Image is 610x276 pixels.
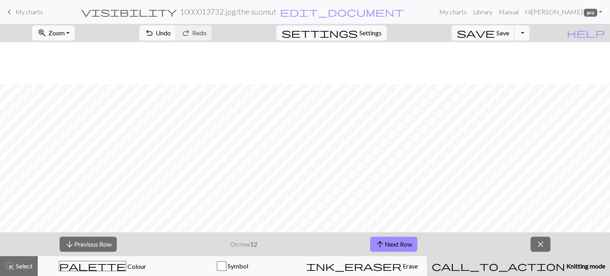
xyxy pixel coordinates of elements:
a: Manual [496,4,522,20]
strong: 12 [250,240,257,248]
button: Previous Row [60,237,117,252]
span: help [567,27,605,39]
span: highlight_alt [5,261,15,272]
span: Knitting mode [565,262,605,270]
button: Knitting mode [427,256,610,276]
h2: 1000013732.jpg / the suomut [180,7,276,16]
button: Colour [38,256,168,276]
span: save [457,27,495,39]
span: Undo [156,29,171,37]
button: Zoom [32,25,75,41]
span: palette [59,261,126,272]
span: visibility [81,6,177,17]
p: On row [230,239,257,249]
button: Erase [297,256,427,276]
span: Erase [402,262,418,270]
button: Symbol [168,256,297,276]
span: Save [496,29,509,37]
span: settings [282,27,358,39]
span: keyboard_arrow_left [5,6,14,17]
span: arrow_downward [65,239,74,250]
span: zoom_in [37,27,47,39]
span: arrow_upward [375,239,385,250]
span: undo [145,27,154,39]
button: SettingsSettings [276,25,387,41]
a: My charts [436,4,470,20]
span: Select [15,262,33,270]
span: Symbol [226,262,248,270]
span: Settings [359,28,382,38]
span: Zoom [48,29,65,37]
a: Library [470,4,496,20]
a: My charts [5,5,43,19]
button: Undo [139,25,176,41]
a: Hi[PERSON_NAME] pro [522,4,605,20]
span: ink_eraser [306,261,402,272]
span: edit_document [280,6,404,17]
span: call_to_action [432,261,565,272]
span: pro [584,9,597,17]
span: My charts [15,8,43,15]
button: Save [452,25,515,41]
span: close [536,239,545,250]
span: Colour [126,262,146,270]
button: Next Row [370,237,417,252]
i: Settings [282,28,358,38]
